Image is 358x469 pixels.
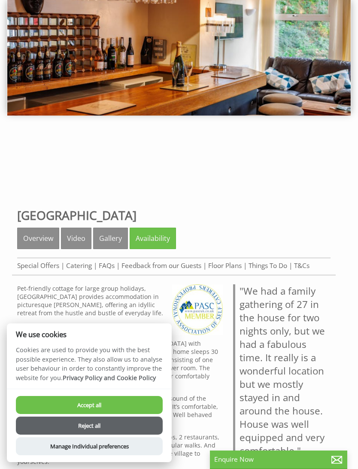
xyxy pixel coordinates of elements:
img: PASC - PASC UK Members [172,284,223,335]
p: Cookies are used to provide you with the best possible experience. They also allow us to analyse ... [7,345,172,389]
a: [GEOGRAPHIC_DATA] [17,207,137,223]
a: FAQs [99,261,115,270]
p: Full of character, on the edge of the [PERSON_NAME] at the end of a lane this beautiful converted... [17,323,223,388]
h2: We use cookies [7,330,172,338]
a: Floor Plans [208,261,242,270]
button: Reject all [16,417,163,435]
a: Availability [130,228,176,249]
a: Gallery [93,228,128,249]
a: Things To Do [249,261,287,270]
p: Enquire Now [214,455,343,464]
iframe: Customer reviews powered by Trustpilot [5,134,353,198]
a: T&Cs [294,261,309,270]
button: Accept all [16,396,163,414]
a: Feedback from our Guests [121,261,201,270]
p: Pet-friendly cottage for large group holidays, [GEOGRAPHIC_DATA] provides accommodation in pictur... [17,284,223,317]
button: Manage Individual preferences [16,437,163,455]
a: Special Offers [17,261,59,270]
a: Privacy Policy and Cookie Policy [63,374,156,382]
a: Overview [17,228,59,249]
a: Video [61,228,91,249]
blockquote: "We had a family gathering of 27 in the house for two nights only, but we had a fabulous time. It... [233,284,331,457]
a: Catering [66,261,92,270]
